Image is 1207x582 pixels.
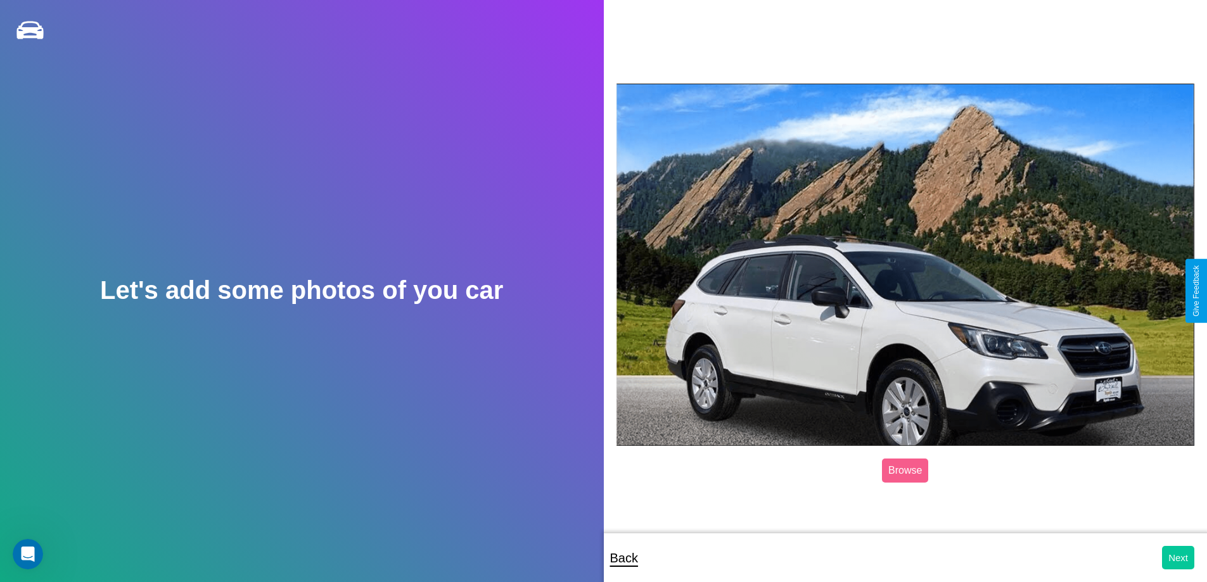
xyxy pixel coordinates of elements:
img: posted [616,84,1195,446]
div: Give Feedback [1192,265,1201,317]
p: Back [610,547,638,569]
label: Browse [882,459,928,483]
h2: Let's add some photos of you car [100,276,503,305]
iframe: Intercom live chat [13,539,43,569]
button: Next [1162,546,1194,569]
